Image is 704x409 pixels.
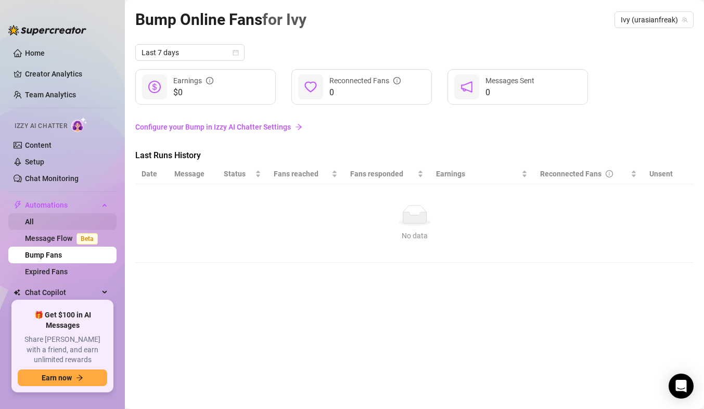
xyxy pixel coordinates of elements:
th: Message [168,164,218,184]
span: dollar [148,81,161,93]
span: Fans reached [274,168,329,180]
a: Home [25,49,45,57]
span: Share [PERSON_NAME] with a friend, and earn unlimited rewards [18,335,107,365]
span: info-circle [606,170,613,177]
button: Earn nowarrow-right [18,369,107,386]
img: Chat Copilot [14,289,20,296]
span: Messages Sent [485,76,534,85]
a: Setup [25,158,44,166]
th: Fans reached [267,164,344,184]
a: Content [25,141,52,149]
span: Fans responded [350,168,415,180]
span: 0 [485,86,534,99]
a: All [25,218,34,226]
span: 🎁 Get $100 in AI Messages [18,310,107,330]
a: Chat Monitoring [25,174,79,183]
th: Unsent [643,164,679,184]
th: Earnings [430,164,534,184]
div: Earnings [173,75,213,86]
span: team [682,17,688,23]
a: Configure your Bump in Izzy AI Chatter Settings [135,121,694,133]
span: calendar [233,49,239,56]
a: Configure your Bump in Izzy AI Chatter Settingsarrow-right [135,117,694,137]
span: arrow-right [295,123,302,131]
a: Creator Analytics [25,66,108,82]
span: Ivy (urasianfreak) [621,12,687,28]
span: heart [304,81,317,93]
a: Message FlowBeta [25,234,102,242]
span: 0 [329,86,401,99]
span: for Ivy [262,10,306,29]
span: info-circle [393,77,401,84]
span: Earn now [42,374,72,382]
span: Chat Copilot [25,284,99,301]
th: Status [217,164,267,184]
span: Last Runs History [135,149,310,162]
div: Reconnected Fans [329,75,401,86]
div: Open Intercom Messenger [669,374,694,399]
span: Izzy AI Chatter [15,121,67,131]
th: Fans responded [344,164,430,184]
span: Status [224,168,253,180]
span: thunderbolt [14,201,22,209]
span: Automations [25,197,99,213]
span: Beta [76,233,98,245]
span: info-circle [206,77,213,84]
span: $0 [173,86,213,99]
span: Last 7 days [142,45,238,60]
th: Date [135,164,168,184]
img: AI Chatter [71,117,87,132]
span: arrow-right [76,374,83,381]
img: logo-BBDzfeDw.svg [8,25,86,35]
div: No data [146,230,683,241]
span: Earnings [436,168,519,180]
div: Reconnected Fans [540,168,629,180]
a: Bump Fans [25,251,62,259]
a: Team Analytics [25,91,76,99]
span: notification [460,81,473,93]
article: Bump Online Fans [135,7,306,32]
a: Expired Fans [25,267,68,276]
